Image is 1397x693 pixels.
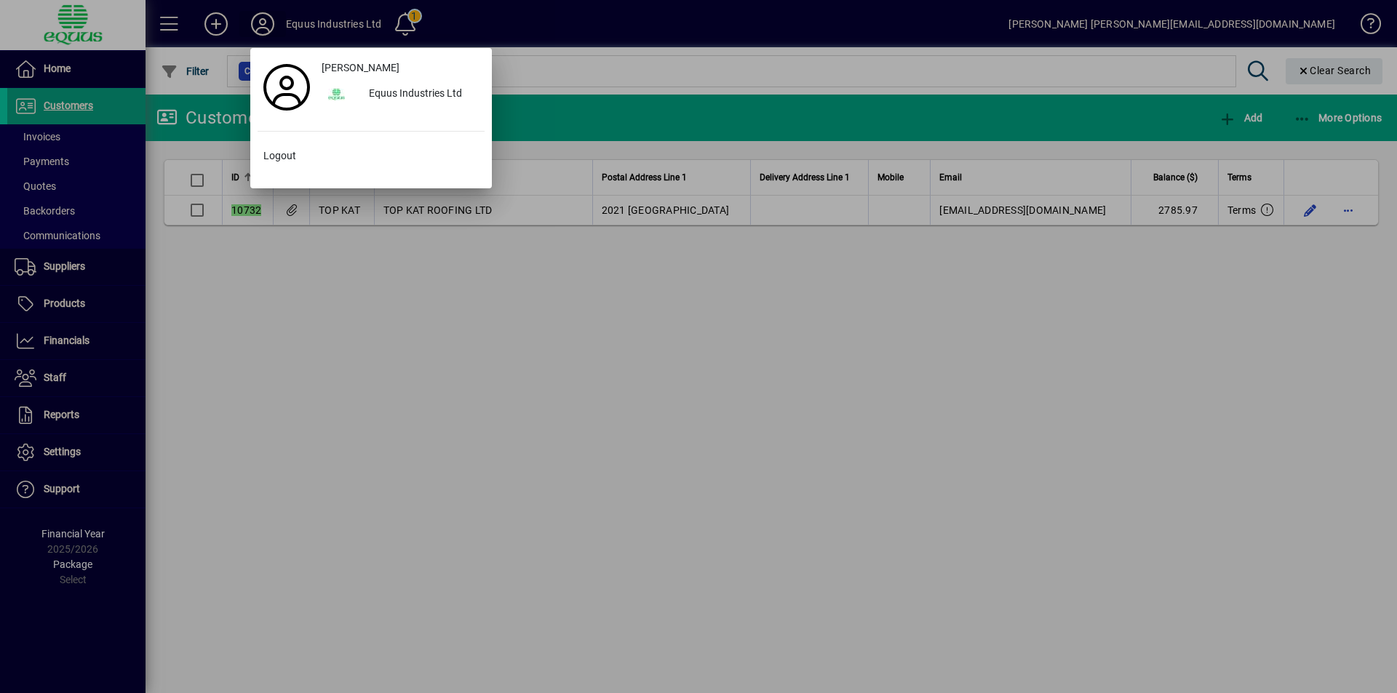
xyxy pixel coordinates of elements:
div: Equus Industries Ltd [357,81,485,108]
button: Equus Industries Ltd [316,81,485,108]
span: [PERSON_NAME] [322,60,399,76]
a: Profile [258,74,316,100]
button: Logout [258,143,485,169]
span: Logout [263,148,296,164]
a: [PERSON_NAME] [316,55,485,81]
